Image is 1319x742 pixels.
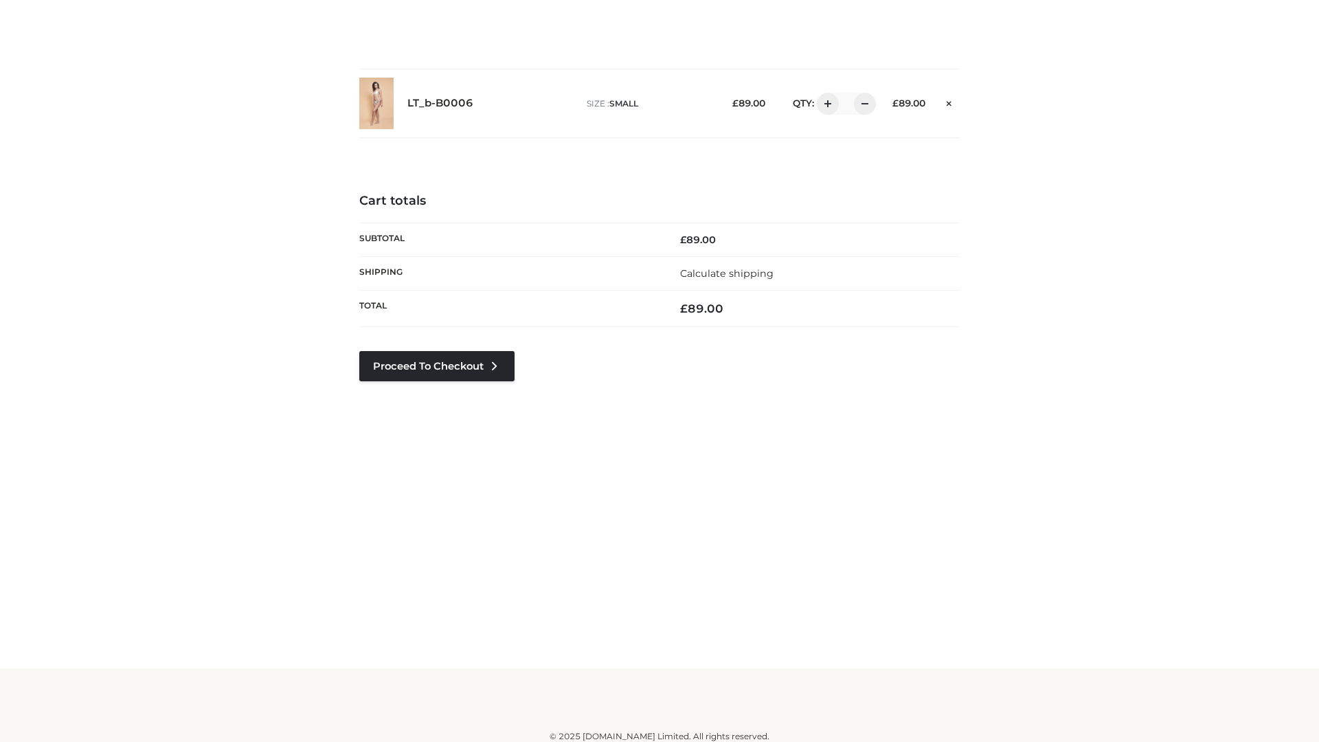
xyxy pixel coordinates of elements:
bdi: 89.00 [680,234,716,246]
span: SMALL [609,98,638,109]
a: Calculate shipping [680,267,774,280]
h4: Cart totals [359,194,960,209]
a: Remove this item [939,93,960,111]
bdi: 89.00 [680,302,723,315]
th: Shipping [359,256,659,290]
span: £ [680,302,688,315]
span: £ [732,98,739,109]
p: size : [587,98,711,110]
th: Total [359,291,659,327]
div: QTY: [779,93,871,115]
span: £ [892,98,899,109]
a: LT_b-B0006 [407,97,473,110]
a: Proceed to Checkout [359,351,515,381]
span: £ [680,234,686,246]
bdi: 89.00 [892,98,925,109]
bdi: 89.00 [732,98,765,109]
th: Subtotal [359,223,659,256]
